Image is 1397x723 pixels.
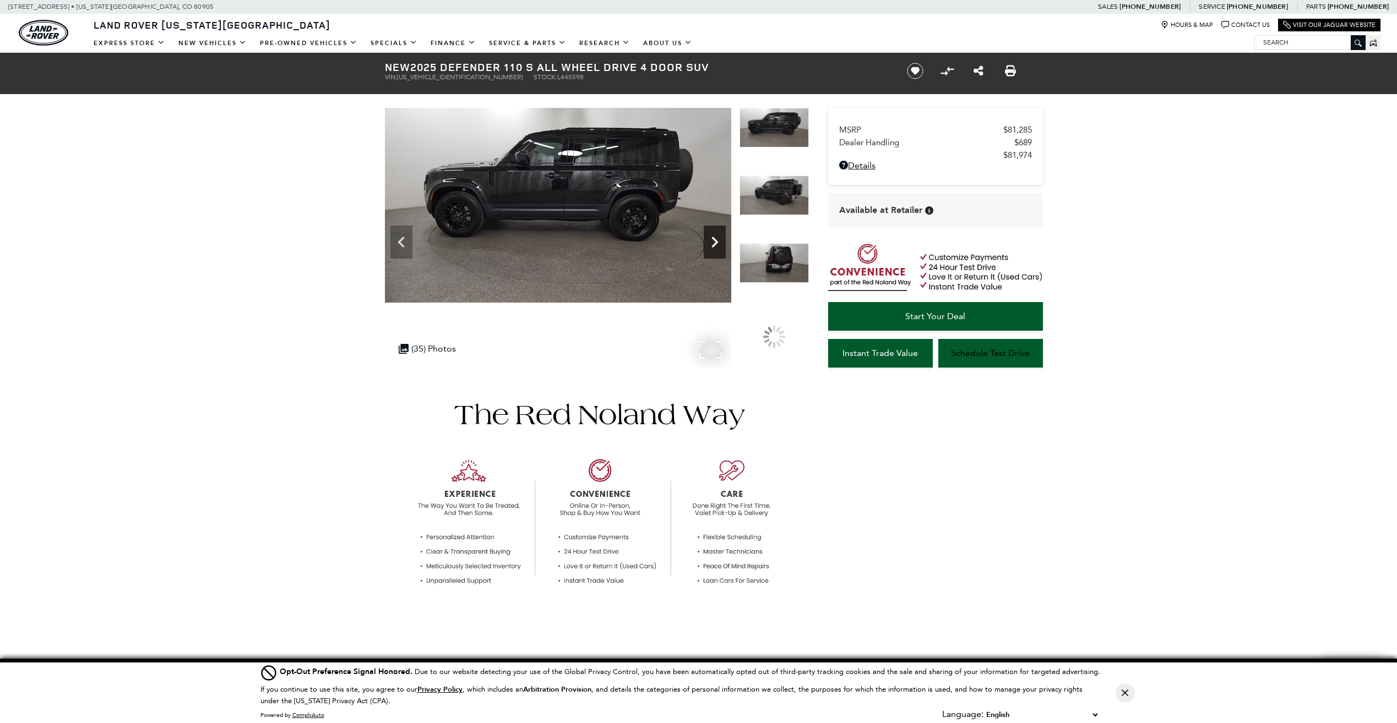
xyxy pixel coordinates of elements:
select: Language Select [983,709,1100,721]
div: Previous [390,226,412,259]
a: Privacy Policy [417,685,463,693]
span: $81,285 [1003,125,1032,135]
u: Privacy Policy [417,684,463,694]
strong: New [385,59,410,74]
nav: Main Navigation [87,34,699,53]
a: [PHONE_NUMBER] [1328,2,1389,11]
a: Contact Us [1221,21,1270,29]
span: [US_VEHICLE_IDENTIFICATION_NUMBER] [397,73,523,81]
a: Start Your Deal [828,302,1043,331]
a: Print this New 2025 Defender 110 S All Wheel Drive 4 Door SUV [1005,64,1016,78]
span: MSRP [839,125,1003,135]
h1: 2025 Defender 110 S All Wheel Drive 4 Door SUV [385,61,889,73]
a: $81,974 [839,150,1032,160]
a: Pre-Owned Vehicles [253,34,364,53]
div: Language: [942,710,983,719]
a: Research [573,34,637,53]
div: Powered by [260,712,324,719]
a: [PHONE_NUMBER] [1119,2,1181,11]
button: Save vehicle [903,62,927,80]
a: Instant Trade Value [828,339,933,368]
a: Specials [364,34,424,53]
a: MSRP $81,285 [839,125,1032,135]
a: Schedule Test Drive [938,339,1043,368]
span: Available at Retailer [839,204,922,216]
button: Compare Vehicle [939,63,955,79]
img: New 2025 Santorini Black LAND ROVER S image 5 [740,108,809,147]
a: Hours & Map [1161,21,1213,29]
img: New 2025 Santorini Black LAND ROVER S image 7 [740,243,809,283]
span: $689 [1014,138,1032,147]
span: Opt-Out Preference Signal Honored . [280,666,415,677]
span: $81,974 [1003,150,1032,160]
a: Dealer Handling $689 [839,138,1032,147]
strong: Arbitration Provision [523,684,591,694]
a: Details [839,160,1032,171]
span: Service [1199,3,1225,10]
a: Finance [424,34,482,53]
a: ComplyAuto [292,711,324,719]
span: VIN: [385,73,397,81]
a: About Us [637,34,699,53]
h2: Basic Info [385,658,809,678]
span: Parts [1306,3,1326,10]
a: land-rover [19,20,68,46]
a: [STREET_ADDRESS] • [US_STATE][GEOGRAPHIC_DATA], CO 80905 [8,3,214,10]
iframe: YouTube video player [828,373,1043,546]
p: If you continue to use this site, you agree to our , which includes an , and details the categori... [260,685,1083,705]
span: Dealer Handling [839,138,1014,147]
span: Schedule Test Drive [951,348,1030,358]
button: Close Button [1116,683,1135,703]
img: New 2025 Santorini Black LAND ROVER S image 6 [740,176,809,215]
input: Search [1255,36,1365,49]
a: Visit Our Jaguar Website [1283,21,1376,29]
span: Instant Trade Value [842,348,918,358]
a: New Vehicles [172,34,253,53]
a: [PHONE_NUMBER] [1227,2,1288,11]
span: Start Your Deal [905,311,965,321]
img: New 2025 Santorini Black LAND ROVER S image 5 [385,108,731,303]
span: L445598 [557,73,584,81]
div: Next [704,226,726,259]
span: Sales [1098,3,1118,10]
div: Due to our website detecting your use of the Global Privacy Control, you have been automatically ... [280,666,1100,677]
span: Land Rover [US_STATE][GEOGRAPHIC_DATA] [94,18,330,31]
a: Land Rover [US_STATE][GEOGRAPHIC_DATA] [87,18,337,31]
img: Land Rover [19,20,68,46]
div: (35) Photos [393,338,461,359]
a: Share this New 2025 Defender 110 S All Wheel Drive 4 Door SUV [974,64,983,78]
span: Stock: [534,73,557,81]
div: Vehicle is in stock and ready for immediate delivery. Due to demand, availability is subject to c... [925,206,933,215]
a: Service & Parts [482,34,573,53]
a: EXPRESS STORE [87,34,172,53]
